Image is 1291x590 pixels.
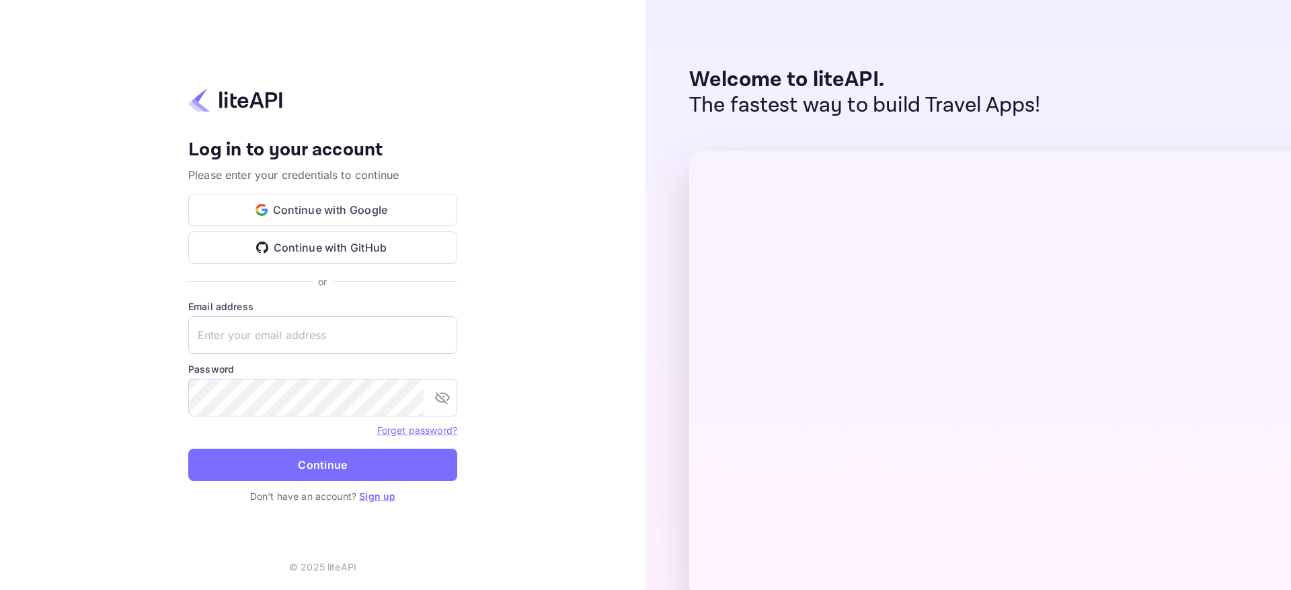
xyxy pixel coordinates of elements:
a: Sign up [359,490,395,502]
img: liteapi [188,87,282,113]
p: © 2025 liteAPI [289,560,356,574]
a: Forget password? [377,425,457,436]
button: toggle password visibility [429,384,456,411]
p: Welcome to liteAPI. [689,67,1041,93]
p: Don't have an account? [188,489,457,503]
button: Continue with Google [188,194,457,226]
p: or [318,274,327,289]
a: Forget password? [377,423,457,437]
input: Enter your email address [188,316,457,354]
h4: Log in to your account [188,139,457,162]
button: Continue with GitHub [188,231,457,264]
label: Password [188,362,457,376]
button: Continue [188,449,457,481]
p: Please enter your credentials to continue [188,167,457,183]
p: The fastest way to build Travel Apps! [689,93,1041,118]
label: Email address [188,299,457,314]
